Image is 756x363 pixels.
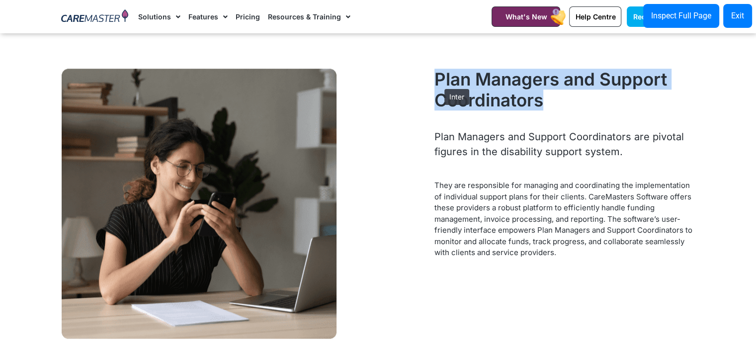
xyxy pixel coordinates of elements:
div: Inter [444,89,469,105]
a: What's New [492,6,560,27]
span: Request a Demo [633,12,688,21]
a: Request a Demo [627,6,694,27]
img: CareMaster Logo [61,9,128,24]
div: Inspect Full Page [651,10,711,22]
h3: Plan Managers and Support Coordinators [434,69,694,110]
div: They are responsible for managing and coordinating the implementation of individual support plans... [434,180,694,259]
div: Plan Managers and Support Coordinators are pivotal figures in the disability support system. [434,129,694,159]
div: Exit [731,10,744,22]
span: Help Centre [575,12,615,21]
img: A Support Worker utilises the NDIS Support Worker App on her mobile device to review the shifts a... [62,69,336,339]
span: What's New [505,12,547,21]
a: Help Centre [569,6,621,27]
button: Inspect Full Page [643,4,719,28]
button: Exit [723,4,752,28]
